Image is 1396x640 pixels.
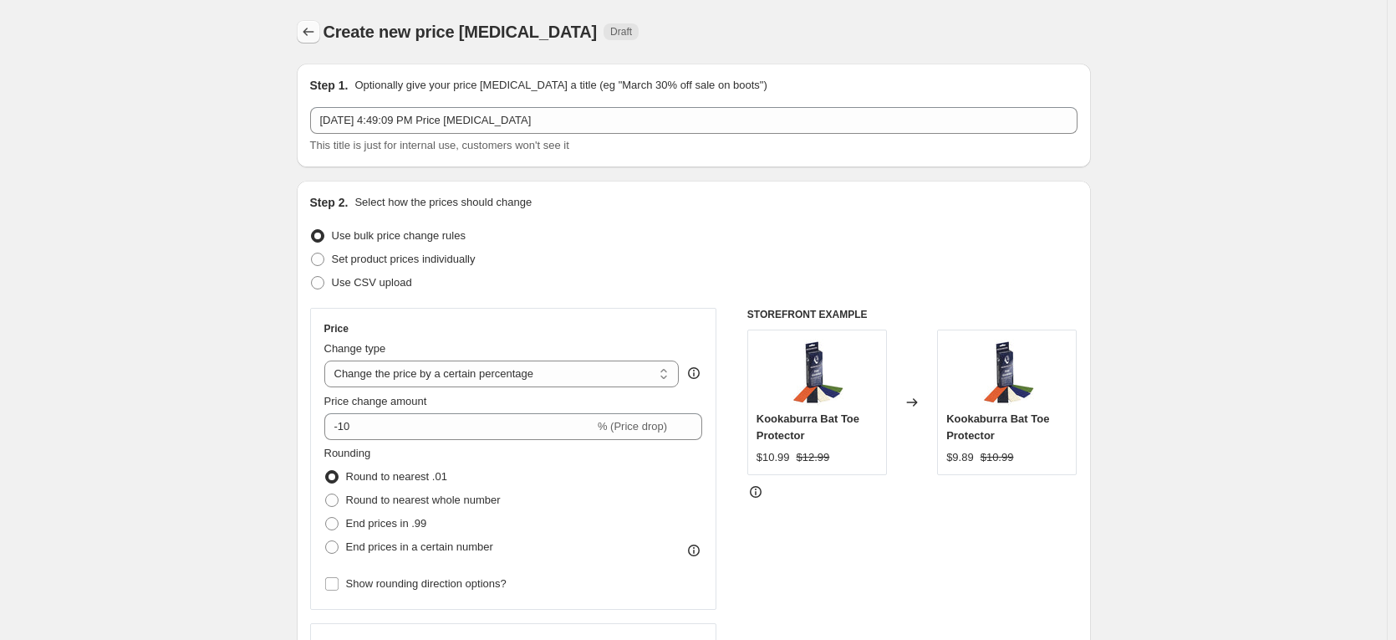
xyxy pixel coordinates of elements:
[598,420,667,433] span: % (Price drop)
[310,107,1078,134] input: 30% off holiday sale
[685,365,702,381] div: help
[757,451,790,463] span: $10.99
[324,322,349,335] h3: Price
[324,23,598,41] span: Create new price [MEDICAL_DATA]
[354,194,532,211] p: Select how the prices should change
[324,447,371,459] span: Rounding
[354,77,767,94] p: Optionally give your price [MEDICAL_DATA] a title (eg "March 30% off sale on boots")
[783,339,850,406] img: toe_protector_kit__74269__66851__16817.1406922721.600.600_80x.jpg
[310,139,569,151] span: This title is just for internal use, customers won't see it
[757,412,859,442] span: Kookaburra Bat Toe Protector
[346,517,427,530] span: End prices in .99
[747,308,1078,321] h6: STOREFRONT EXAMPLE
[297,20,320,44] button: Price change jobs
[310,194,349,211] h2: Step 2.
[310,77,349,94] h2: Step 1.
[332,276,412,289] span: Use CSV upload
[324,413,594,440] input: -15
[946,412,1049,442] span: Kookaburra Bat Toe Protector
[346,577,507,590] span: Show rounding direction options?
[974,339,1041,406] img: toe_protector_kit__74269__66851__16817.1406922721.600.600_80x.jpg
[346,470,447,483] span: Round to nearest .01
[324,342,386,355] span: Change type
[346,494,501,506] span: Round to nearest whole number
[610,25,632,38] span: Draft
[981,451,1014,463] span: $10.99
[324,395,427,407] span: Price change amount
[346,540,493,553] span: End prices in a certain number
[332,229,466,242] span: Use bulk price change rules
[797,451,830,463] span: $12.99
[332,253,476,265] span: Set product prices individually
[946,451,974,463] span: $9.89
